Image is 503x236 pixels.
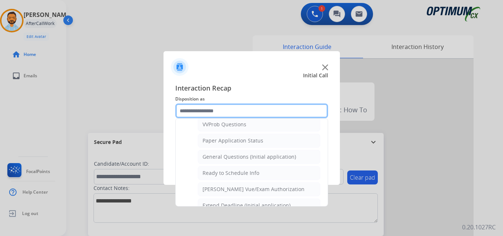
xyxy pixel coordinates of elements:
[171,58,189,76] img: contactIcon
[203,153,296,161] div: General Questions (Initial application)
[303,72,328,79] span: Initial Call
[203,186,305,193] div: [PERSON_NAME] Vue/Exam Authorization
[203,121,246,128] div: VVProb Questions
[203,137,263,144] div: Paper Application Status
[175,95,328,103] span: Disposition as
[462,223,496,232] p: 0.20.1027RC
[175,83,328,95] span: Interaction Recap
[203,169,259,177] div: Ready to Schedule Info
[203,202,291,209] div: Extend Deadline (Initial application)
